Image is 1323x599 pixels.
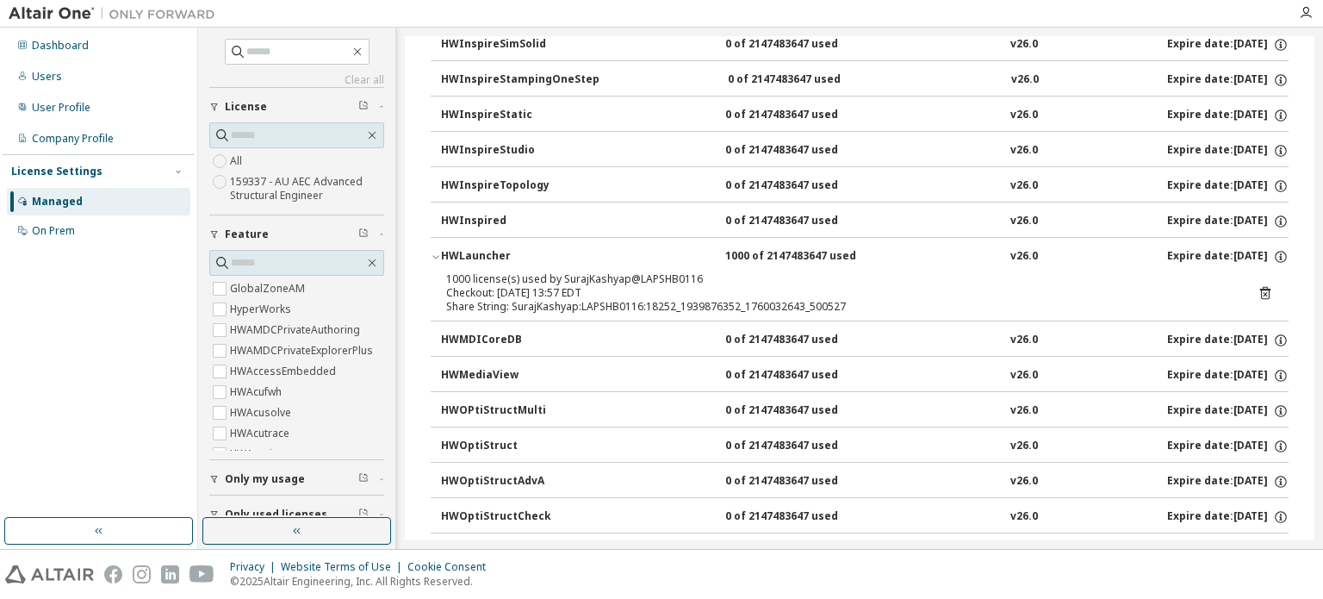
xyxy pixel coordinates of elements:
div: User Profile [32,101,90,115]
label: HWAMDCPrivateAuthoring [230,320,363,340]
div: HWInspireTopology [441,178,596,194]
button: HWInspired0 of 2147483647 usedv26.0Expire date:[DATE] [441,203,1289,240]
div: Expire date: [DATE] [1167,214,1289,229]
button: Feature [209,215,384,253]
div: v26.0 [1010,403,1038,419]
div: HWInspired [441,214,596,229]
div: Expire date: [DATE] [1167,474,1289,490]
button: HWInspireSimSolid0 of 2147483647 usedv26.0Expire date:[DATE] [441,26,1289,64]
div: HWInspireStudio [441,143,596,159]
button: HWMediaView0 of 2147483647 usedv26.0Expire date:[DATE] [441,357,1289,395]
span: Clear filter [358,472,369,486]
div: License Settings [11,165,102,178]
div: HWOptiStructAdvA [441,474,596,490]
button: HWLauncher1000 of 2147483647 usedv26.0Expire date:[DATE] [431,238,1289,276]
label: HWAcuview [230,444,289,465]
div: 0 of 2147483647 used [725,439,880,454]
div: HWOptiStruct [441,439,596,454]
div: HWLauncher [441,249,596,265]
label: All [230,151,245,172]
div: 1000 license(s) used by SurajKashyap@LAPSHB0116 [446,272,1232,286]
div: v26.0 [1010,108,1038,123]
img: youtube.svg [189,565,214,583]
span: License [225,100,267,114]
div: v26.0 [1010,143,1038,159]
div: 0 of 2147483647 used [728,72,883,88]
span: Clear filter [358,508,369,521]
div: HWMDICoreDB [441,333,596,348]
button: HWOptiStruct0 of 2147483647 usedv26.0Expire date:[DATE] [441,427,1289,465]
button: HWOptiStructCheck0 of 2147483647 usedv26.0Expire date:[DATE] [441,498,1289,536]
div: HWOPtiStructMulti [441,403,596,419]
button: HWOptiStructAdvA0 of 2147483647 usedv26.0Expire date:[DATE] [441,463,1289,501]
div: 0 of 2147483647 used [725,509,880,525]
div: v26.0 [1010,178,1038,194]
span: Only used licenses [225,508,327,521]
div: 0 of 2147483647 used [725,474,880,490]
div: 0 of 2147483647 used [725,37,880,53]
div: Expire date: [DATE] [1167,72,1289,88]
div: HWInspireStatic [441,108,596,123]
div: Checkout: [DATE] 13:57 EDT [446,286,1232,300]
button: License [209,88,384,126]
div: v26.0 [1011,72,1039,88]
label: HWAcusolve [230,402,295,423]
button: HWOPtiStructMulti0 of 2147483647 usedv26.0Expire date:[DATE] [441,392,1289,430]
div: v26.0 [1010,333,1038,348]
label: GlobalZoneAM [230,278,308,299]
div: Share String: SurajKashyap:LAPSHB0116:18252_1939876352_1760032643_500527 [446,300,1232,314]
div: Expire date: [DATE] [1167,178,1289,194]
div: 0 of 2147483647 used [725,333,880,348]
div: Expire date: [DATE] [1167,368,1289,384]
div: 0 of 2147483647 used [725,108,880,123]
div: Expire date: [DATE] [1167,37,1289,53]
label: HWAcufwh [230,382,285,402]
div: Website Terms of Use [281,560,407,574]
div: v26.0 [1010,474,1038,490]
div: Expire date: [DATE] [1167,403,1289,419]
button: HWMDICoreDB0 of 2147483647 usedv26.0Expire date:[DATE] [441,321,1289,359]
button: Only my usage [209,460,384,498]
button: HWInspireTopology0 of 2147483647 usedv26.0Expire date:[DATE] [441,167,1289,205]
div: v26.0 [1010,368,1038,384]
img: Altair One [9,5,224,22]
div: 1000 of 2147483647 used [725,249,880,265]
button: HWInspireStampingOneStep0 of 2147483647 usedv26.0Expire date:[DATE] [441,61,1289,99]
div: 0 of 2147483647 used [725,143,880,159]
label: HWAcutrace [230,423,293,444]
div: Expire date: [DATE] [1167,108,1289,123]
div: Cookie Consent [407,560,496,574]
img: linkedin.svg [161,565,179,583]
img: altair_logo.svg [5,565,94,583]
div: HWMediaView [441,368,596,384]
div: On Prem [32,224,75,238]
label: HWAccessEmbedded [230,361,339,382]
div: v26.0 [1010,37,1038,53]
div: Users [32,70,62,84]
span: Only my usage [225,472,305,486]
span: Clear filter [358,228,369,241]
div: 0 of 2147483647 used [725,368,880,384]
span: Feature [225,228,269,241]
div: Privacy [230,560,281,574]
div: Expire date: [DATE] [1167,509,1289,525]
div: v26.0 [1010,439,1038,454]
div: v26.0 [1010,214,1038,229]
div: Expire date: [DATE] [1167,143,1289,159]
div: Expire date: [DATE] [1167,439,1289,454]
label: HWAMDCPrivateExplorerPlus [230,340,376,361]
button: Only used licenses [209,496,384,533]
div: 0 of 2147483647 used [725,214,880,229]
button: HWOptiStructFEA0 of 2147483647 usedv26.0Expire date:[DATE] [441,533,1289,571]
div: 0 of 2147483647 used [725,178,880,194]
div: HWInspireSimSolid [441,37,596,53]
button: HWInspireStudio0 of 2147483647 usedv26.0Expire date:[DATE] [441,132,1289,170]
span: Clear filter [358,100,369,114]
label: 159337 - AU AEC Advanced Structural Engineer [230,172,384,206]
div: Dashboard [32,39,89,53]
a: Clear all [209,73,384,87]
img: instagram.svg [133,565,151,583]
div: Managed [32,195,83,209]
div: HWOptiStructCheck [441,509,596,525]
div: v26.0 [1010,249,1038,265]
